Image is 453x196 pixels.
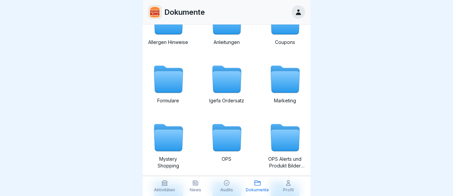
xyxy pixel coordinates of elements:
img: w2f18lwxr3adf3talrpwf6id.png [149,6,161,18]
p: Allergen Hinweise [148,39,188,46]
a: Anleitungen [207,5,247,52]
a: Formulare [148,63,188,111]
p: Aktivitäten [154,188,175,192]
a: Marketing [265,63,305,111]
p: Profil [283,188,294,192]
p: Audits [220,188,233,192]
a: OPS Alerts und Produkt Bilder Promo [265,121,305,169]
a: Mystery Shopping [148,121,188,169]
a: Igefa Ordersatz [207,63,247,111]
p: Anleitungen [207,39,247,46]
p: Coupons [265,39,305,46]
a: Coupons [265,5,305,52]
p: Dokumente [246,188,269,192]
p: OPS Alerts und Produkt Bilder Promo [265,156,305,169]
p: Igefa Ordersatz [207,97,247,104]
p: OPS [207,156,247,162]
p: Formulare [148,97,188,104]
p: Dokumente [164,8,205,16]
p: News [190,188,201,192]
p: Mystery Shopping [148,156,188,169]
a: OPS [207,121,247,169]
p: Marketing [265,97,305,104]
a: Allergen Hinweise [148,5,188,52]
